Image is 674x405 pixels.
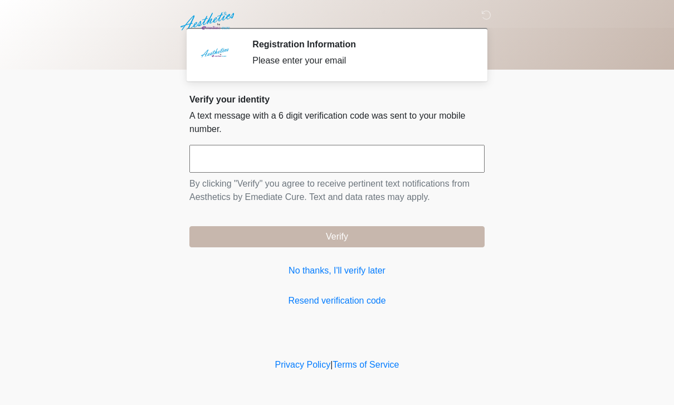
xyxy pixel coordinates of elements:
a: Terms of Service [333,360,399,369]
a: Resend verification code [189,294,485,308]
a: No thanks, I'll verify later [189,264,485,277]
h2: Verify your identity [189,94,485,105]
a: Privacy Policy [275,360,331,369]
a: | [330,360,333,369]
p: A text message with a 6 digit verification code was sent to your mobile number. [189,109,485,136]
div: Please enter your email [252,54,468,67]
h2: Registration Information [252,39,468,50]
button: Verify [189,226,485,247]
img: Aesthetics by Emediate Cure Logo [178,8,239,34]
img: Agent Avatar [198,39,231,72]
p: By clicking "Verify" you agree to receive pertinent text notifications from Aesthetics by Emediat... [189,177,485,204]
